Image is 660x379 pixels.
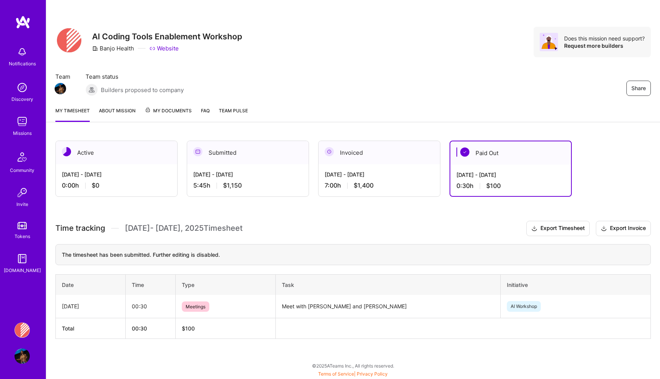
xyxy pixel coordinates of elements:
[526,221,590,236] button: Export Timesheet
[86,73,184,81] span: Team status
[354,181,374,189] span: $1,400
[201,107,210,122] a: FAQ
[193,170,302,178] div: [DATE] - [DATE]
[15,251,30,266] img: guide book
[16,200,28,208] div: Invite
[126,318,176,339] th: 00:30
[507,301,541,312] span: AI Workshop
[219,108,248,113] span: Team Pulse
[92,45,98,52] i: icon CompanyGray
[86,84,98,96] img: Builders proposed to company
[4,266,41,274] div: [DOMAIN_NAME]
[9,60,36,68] div: Notifications
[145,107,192,122] a: My Documents
[318,371,354,377] a: Terms of Service
[319,141,440,164] div: Invoiced
[460,147,469,157] img: Paid Out
[182,301,209,312] span: Meetings
[13,348,32,364] a: User Avatar
[46,356,660,375] div: © 2025 ATeams Inc., All rights reserved.
[486,182,501,190] span: $100
[126,274,176,295] th: Time
[176,318,276,339] th: $100
[631,84,646,92] span: Share
[62,181,171,189] div: 0:00 h
[62,147,71,156] img: Active
[55,107,90,122] a: My timesheet
[15,348,30,364] img: User Avatar
[15,114,30,129] img: teamwork
[325,181,434,189] div: 7:00 h
[325,147,334,156] img: Invoiced
[318,371,388,377] span: |
[92,32,242,41] h3: AI Coding Tools Enablement Workshop
[564,42,645,49] div: Request more builders
[13,322,32,338] a: Banjo Health: AI Coding Tools Enablement Workshop
[126,295,176,318] td: 00:30
[56,318,126,339] th: Total
[125,224,243,233] span: [DATE] - [DATE] , 2025 Timesheet
[15,322,30,338] img: Banjo Health: AI Coding Tools Enablement Workshop
[456,171,565,179] div: [DATE] - [DATE]
[11,95,33,103] div: Discovery
[56,274,126,295] th: Date
[276,295,501,318] td: Meet with [PERSON_NAME] and [PERSON_NAME]
[15,15,31,29] img: logo
[15,80,30,95] img: discovery
[176,274,276,295] th: Type
[325,170,434,178] div: [DATE] - [DATE]
[187,141,309,164] div: Submitted
[501,274,651,295] th: Initiative
[55,244,651,265] div: The timesheet has been submitted. Further editing is disabled.
[15,232,30,240] div: Tokens
[626,81,651,96] button: Share
[55,73,70,81] span: Team
[92,44,134,52] div: Banjo Health
[15,44,30,60] img: bell
[223,181,242,189] span: $1,150
[450,141,571,165] div: Paid Out
[540,33,558,51] img: Avatar
[276,274,501,295] th: Task
[357,371,388,377] a: Privacy Policy
[193,181,302,189] div: 5:45 h
[57,27,82,54] img: Company Logo
[92,181,99,189] span: $0
[149,44,179,52] a: Website
[10,166,34,174] div: Community
[62,302,119,310] div: [DATE]
[596,221,651,236] button: Export Invoice
[13,129,32,137] div: Missions
[219,107,248,122] a: Team Pulse
[55,83,66,94] img: Team Member Avatar
[564,35,645,42] div: Does this mission need support?
[531,225,537,233] i: icon Download
[99,107,136,122] a: About Mission
[55,224,105,233] span: Time tracking
[55,82,65,95] a: Team Member Avatar
[101,86,184,94] span: Builders proposed to company
[193,147,202,156] img: Submitted
[145,107,192,115] span: My Documents
[56,141,177,164] div: Active
[15,185,30,200] img: Invite
[62,170,171,178] div: [DATE] - [DATE]
[13,148,31,166] img: Community
[456,182,565,190] div: 0:30 h
[601,225,607,233] i: icon Download
[18,222,27,229] img: tokens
